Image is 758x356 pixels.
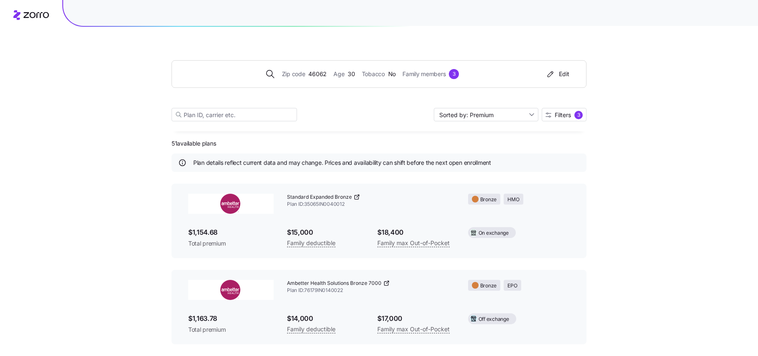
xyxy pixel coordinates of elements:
span: $1,163.78 [188,313,274,324]
img: Ambetter [188,194,274,214]
span: No [388,69,396,79]
span: 30 [348,69,355,79]
button: Edit [542,67,573,81]
span: Total premium [188,239,274,248]
span: EPO [507,282,517,290]
span: Filters [555,112,571,118]
span: HMO [507,196,519,204]
span: $17,000 [377,313,454,324]
span: Total premium [188,325,274,334]
span: Bronze [480,196,497,204]
span: Off exchange [479,315,509,323]
span: $14,000 [287,313,364,324]
input: Plan ID, carrier etc. [172,108,297,121]
span: 46062 [308,69,327,79]
span: 51 available plans [172,139,216,148]
input: Sort by [434,108,538,121]
span: Tobacco [362,69,385,79]
span: Age [333,69,344,79]
span: On exchange [479,229,509,237]
span: Family members [402,69,446,79]
span: Bronze [480,282,497,290]
span: Plan details reflect current data and may change. Prices and availability can shift before the ne... [193,159,491,167]
span: Standard Expanded Bronze [287,194,352,201]
span: Plan ID: 35065IN0040012 [287,201,455,208]
img: Ambetter [188,280,274,300]
span: $15,000 [287,227,364,238]
span: Family max Out-of-Pocket [377,238,450,248]
span: Zip code [282,69,305,79]
div: 3 [574,111,583,119]
span: Plan ID: 76179IN0140022 [287,287,455,294]
span: Family deductible [287,238,335,248]
div: Edit [545,70,569,78]
span: $18,400 [377,227,454,238]
span: $1,154.68 [188,227,274,238]
span: Ambetter Health Solutions Bronze 7000 [287,280,382,287]
div: 3 [449,69,459,79]
button: Filters3 [542,108,586,121]
span: Family max Out-of-Pocket [377,324,450,334]
span: Family deductible [287,324,335,334]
